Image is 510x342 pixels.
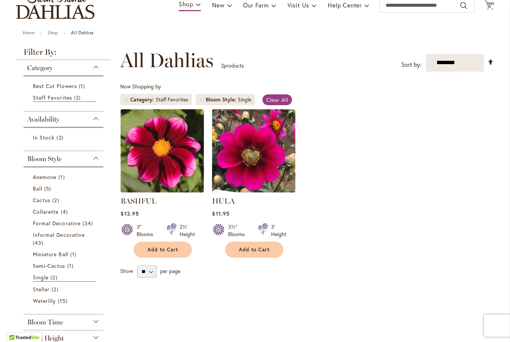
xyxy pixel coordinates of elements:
[121,109,204,192] img: BASHFUL
[16,48,111,60] strong: Filter By:
[33,82,77,90] span: Best Cut Flowers
[56,134,65,141] span: 2
[225,242,283,258] button: Add to Cart
[67,262,75,270] span: 1
[52,196,61,204] span: 2
[212,109,295,192] img: HULA
[79,82,87,90] span: 1
[33,274,49,281] span: Single
[212,1,224,9] span: New
[120,49,214,72] span: All Dahlias
[33,134,55,141] span: In Stock
[121,197,156,205] a: BASHFUL
[328,1,362,9] span: Help Center
[33,285,96,293] a: Stellar 2
[487,4,492,9] span: 10
[33,239,45,247] span: 43
[33,208,96,216] a: Collarette 4
[212,210,229,217] span: $11.95
[137,223,158,238] div: 3" Blooms
[33,173,56,181] span: Anemone
[33,231,85,238] span: Informal Decorative
[212,187,295,194] a: HULA
[27,155,62,163] span: Bloom Style
[33,297,96,305] a: Waterlily 15
[23,30,34,35] a: Home
[121,187,204,194] a: BASHFUL
[271,223,286,238] div: 3' Height
[27,318,63,326] span: Bloom Time
[221,60,244,72] p: products
[156,96,188,103] div: Staff Favorites
[33,250,96,258] a: Miniature Ball 1
[120,83,161,90] span: Now Shopping by
[228,223,249,238] div: 3½" Blooms
[147,247,178,253] span: Add to Cart
[52,285,60,293] span: 2
[266,96,288,103] span: Clear All
[33,94,96,102] a: Staff Favorites
[120,267,133,274] span: Show
[27,115,59,123] span: Availability
[50,273,59,281] span: 2
[33,251,68,258] span: Miniature Ball
[33,286,50,293] span: Stellar
[33,231,96,247] a: Informal Decorative 43
[33,219,96,227] a: Formal Decorative 34
[47,30,58,35] a: Shop
[33,94,72,101] span: Staff Favorites
[27,64,53,72] span: Category
[206,96,238,103] span: Bloom Style
[33,185,96,192] a: Ball 5
[239,247,270,253] span: Add to Cart
[401,58,422,72] label: Sort by:
[121,210,139,217] span: $12.95
[61,208,70,216] span: 4
[33,297,56,304] span: Waterlily
[262,94,292,105] a: Clear All
[243,1,268,9] span: Our Farm
[160,267,180,274] span: per page
[83,219,95,227] span: 34
[124,97,128,102] a: Remove Category Staff Favorites
[238,96,251,103] div: Single
[130,96,156,103] span: Category
[70,250,78,258] span: 1
[180,223,195,238] div: 2½' Height
[199,97,204,102] a: Remove Bloom Style Single
[33,273,96,282] a: Single 2
[33,134,96,141] a: In Stock 2
[33,262,96,270] a: Semi-Cactus 1
[44,185,53,192] span: 5
[287,1,309,9] span: Visit Us
[134,242,192,258] button: Add to Cart
[33,82,96,90] a: Best Cut Flowers
[221,62,224,69] span: 2
[33,197,50,204] span: Cactus
[74,94,83,101] span: 2
[33,196,96,204] a: Cactus 2
[33,173,96,181] a: Anemone 1
[58,297,69,305] span: 15
[485,0,494,10] button: 10
[33,262,65,269] span: Semi-Cactus
[33,208,59,215] span: Collarette
[71,30,94,35] strong: All Dahlias
[33,220,81,227] span: Formal Decorative
[212,197,235,205] a: HULA
[58,173,66,181] span: 1
[33,185,42,192] span: Ball
[6,316,27,336] iframe: Launch Accessibility Center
